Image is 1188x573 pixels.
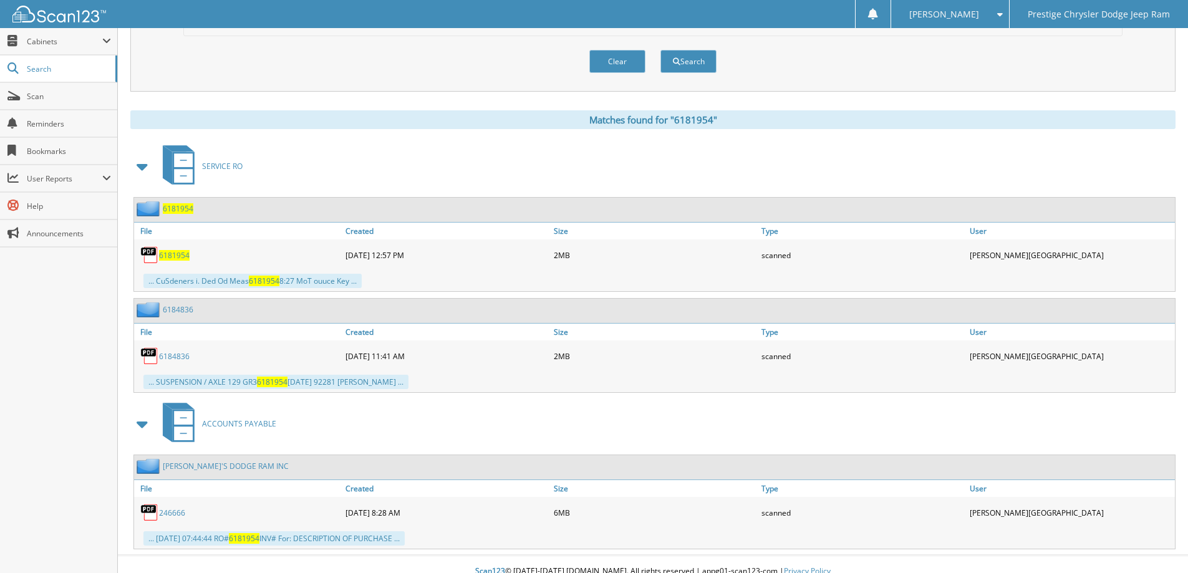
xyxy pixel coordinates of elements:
a: SERVICE RO [155,142,243,191]
span: Search [27,64,109,74]
span: Bookmarks [27,146,111,156]
span: Scan [27,91,111,102]
div: [PERSON_NAME][GEOGRAPHIC_DATA] [967,500,1175,525]
a: User [967,480,1175,497]
img: PDF.png [140,503,159,522]
button: Clear [589,50,645,73]
span: 6181954 [249,276,279,286]
div: [PERSON_NAME][GEOGRAPHIC_DATA] [967,344,1175,368]
div: 2MB [551,344,759,368]
span: SERVICE RO [202,161,243,171]
div: scanned [758,500,967,525]
div: ... CuSdeners i. Ded Od Meas 8:27 MoT ouuce Key ... [143,274,362,288]
span: Cabinets [27,36,102,47]
a: User [967,223,1175,239]
img: folder2.png [137,302,163,317]
a: File [134,480,342,497]
img: PDF.png [140,347,159,365]
a: Type [758,223,967,239]
span: Reminders [27,118,111,129]
div: [PERSON_NAME][GEOGRAPHIC_DATA] [967,243,1175,267]
a: [PERSON_NAME]'S DODGE RAM INC [163,461,289,471]
div: 6MB [551,500,759,525]
button: Search [660,50,717,73]
a: Type [758,324,967,340]
a: 6184836 [159,351,190,362]
a: File [134,223,342,239]
div: [DATE] 8:28 AM [342,500,551,525]
a: User [967,324,1175,340]
div: Matches found for "6181954" [130,110,1176,129]
a: Created [342,223,551,239]
img: folder2.png [137,458,163,474]
a: ACCOUNTS PAYABLE [155,399,276,448]
span: Announcements [27,228,111,239]
span: Help [27,201,111,211]
span: 6181954 [257,377,287,387]
span: User Reports [27,173,102,184]
span: 6181954 [229,533,259,544]
img: scan123-logo-white.svg [12,6,106,22]
div: scanned [758,243,967,267]
div: [DATE] 12:57 PM [342,243,551,267]
div: scanned [758,344,967,368]
a: 6181954 [163,203,193,214]
div: ... [DATE] 07:44:44 RO# INV# For: DESCRIPTION OF PURCHASE ... [143,531,405,546]
a: Created [342,324,551,340]
img: PDF.png [140,246,159,264]
a: 6184836 [163,304,193,315]
img: folder2.png [137,201,163,216]
a: 246666 [159,508,185,518]
a: 6181954 [159,250,190,261]
div: [DATE] 11:41 AM [342,344,551,368]
span: [PERSON_NAME] [909,11,979,18]
div: 2MB [551,243,759,267]
a: Created [342,480,551,497]
a: Size [551,223,759,239]
a: Type [758,480,967,497]
a: File [134,324,342,340]
span: Prestige Chrysler Dodge Jeep Ram [1028,11,1170,18]
div: ... SUSPENSION / AXLE 129 GR3 [DATE] 92281 [PERSON_NAME] ... [143,375,408,389]
iframe: Chat Widget [1126,513,1188,573]
a: Size [551,324,759,340]
a: Size [551,480,759,497]
span: ACCOUNTS PAYABLE [202,418,276,429]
